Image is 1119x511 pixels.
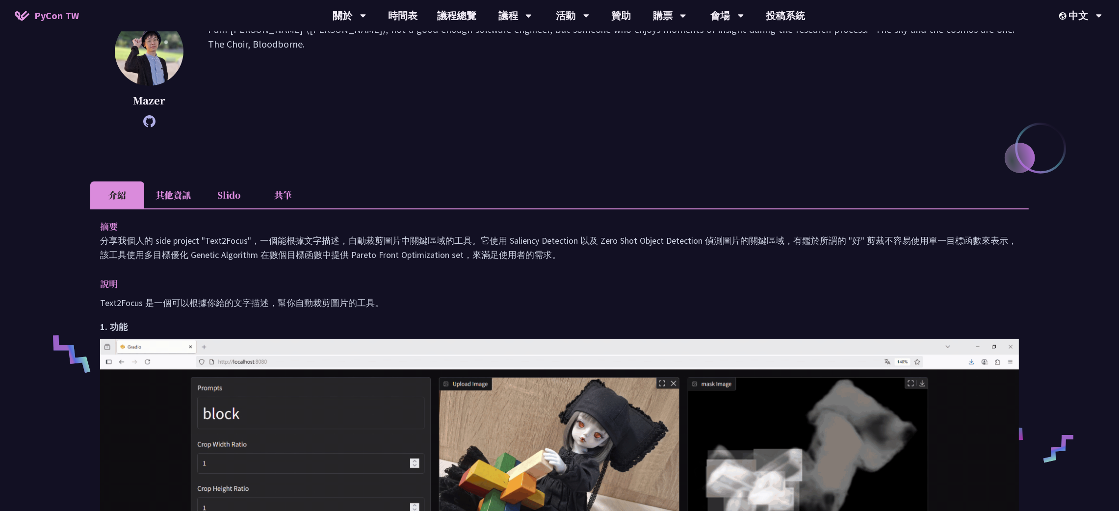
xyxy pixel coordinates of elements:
li: 介紹 [90,181,144,208]
img: Locale Icon [1059,12,1069,20]
li: 共筆 [256,181,310,208]
a: PyCon TW [5,3,89,28]
li: Slido [202,181,256,208]
p: 分享我個人的 side project "Text2Focus"，一個能根據文字描述，自動裁剪圖片中關鍵區域的工具。它使用 Saliency Detection 以及 Zero Shot Obj... [100,233,1019,262]
h2: 1. 功能 [100,320,1019,334]
p: 說明 [100,277,999,291]
li: 其他資訊 [144,181,202,208]
p: Mazer [115,93,183,108]
img: Home icon of PyCon TW 2025 [15,11,29,21]
p: Text2Focus 是一個可以根據你給的文字描述，幫你自動裁剪圖片的工具。 [100,296,1019,310]
p: 摘要 [100,219,999,233]
img: Mazer [115,17,183,86]
p: I am [PERSON_NAME] ([PERSON_NAME]), not a good enough software engineer, but someone who enjoys m... [208,22,1029,123]
span: PyCon TW [34,8,79,23]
